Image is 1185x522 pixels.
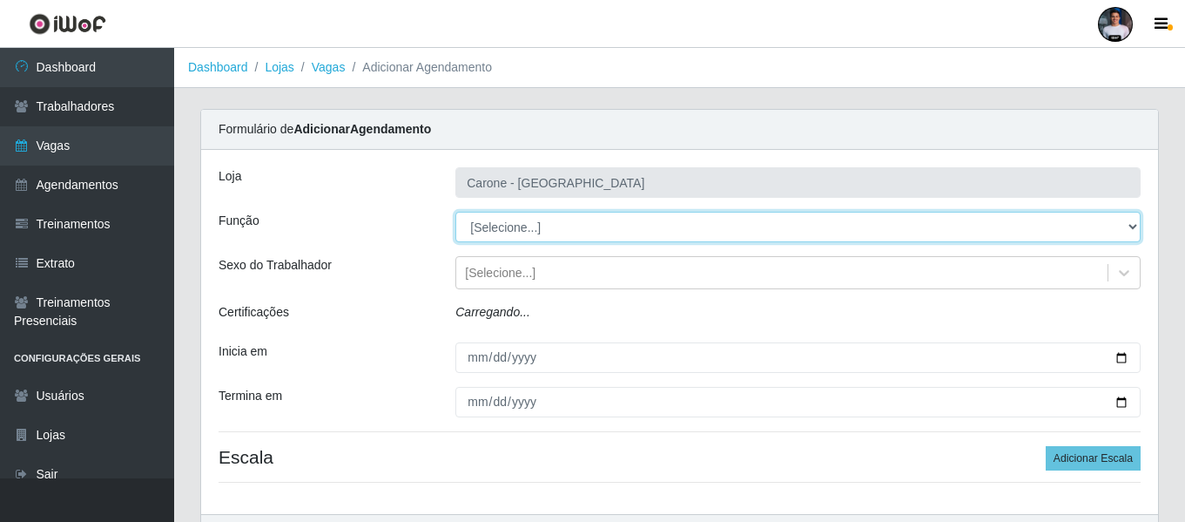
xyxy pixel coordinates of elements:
[1046,446,1141,471] button: Adicionar Escala
[265,60,293,74] a: Lojas
[188,60,248,74] a: Dashboard
[219,342,267,361] label: Inicia em
[29,13,106,35] img: CoreUI Logo
[312,60,346,74] a: Vagas
[219,387,282,405] label: Termina em
[293,122,431,136] strong: Adicionar Agendamento
[219,303,289,322] label: Certificações
[219,446,1141,468] h4: Escala
[345,58,492,77] li: Adicionar Agendamento
[455,342,1141,373] input: 00/00/0000
[219,167,241,186] label: Loja
[455,387,1141,417] input: 00/00/0000
[219,256,332,275] label: Sexo do Trabalhador
[455,305,530,319] i: Carregando...
[465,264,535,282] div: [Selecione...]
[174,48,1185,88] nav: breadcrumb
[201,110,1158,150] div: Formulário de
[219,212,259,230] label: Função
